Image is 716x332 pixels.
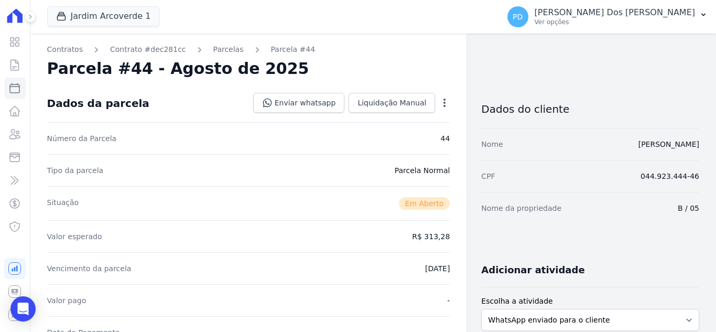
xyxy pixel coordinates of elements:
[535,18,695,26] p: Ver opções
[47,59,309,78] h2: Parcela #44 - Agosto de 2025
[10,296,36,322] div: Open Intercom Messenger
[678,203,699,213] dd: B / 05
[47,165,104,176] dt: Tipo da parcela
[481,103,699,115] h3: Dados do cliente
[395,165,450,176] dd: Parcela Normal
[47,231,102,242] dt: Valor esperado
[47,6,160,26] button: Jardim Arcoverde 1
[110,44,186,55] a: Contrato #dec281cc
[399,197,450,210] span: Em Aberto
[213,44,244,55] a: Parcelas
[481,296,699,307] label: Escolha a atividade
[499,2,716,31] button: PD [PERSON_NAME] Dos [PERSON_NAME] Ver opções
[641,171,699,181] dd: 044.923.444-46
[425,263,450,274] dd: [DATE]
[441,133,450,144] dd: 44
[47,263,132,274] dt: Vencimento da parcela
[47,97,149,110] div: Dados da parcela
[47,44,83,55] a: Contratos
[447,295,450,306] dd: -
[47,44,450,55] nav: Breadcrumb
[513,13,523,20] span: PD
[47,197,79,210] dt: Situação
[535,7,695,18] p: [PERSON_NAME] Dos [PERSON_NAME]
[412,231,450,242] dd: R$ 313,28
[253,93,345,113] a: Enviar whatsapp
[349,93,435,113] a: Liquidação Manual
[638,140,699,148] a: [PERSON_NAME]
[271,44,316,55] a: Parcela #44
[481,139,503,149] dt: Nome
[481,171,495,181] dt: CPF
[481,264,584,276] h3: Adicionar atividade
[47,295,86,306] dt: Valor pago
[357,98,426,108] span: Liquidação Manual
[47,133,117,144] dt: Número da Parcela
[481,203,561,213] dt: Nome da propriedade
